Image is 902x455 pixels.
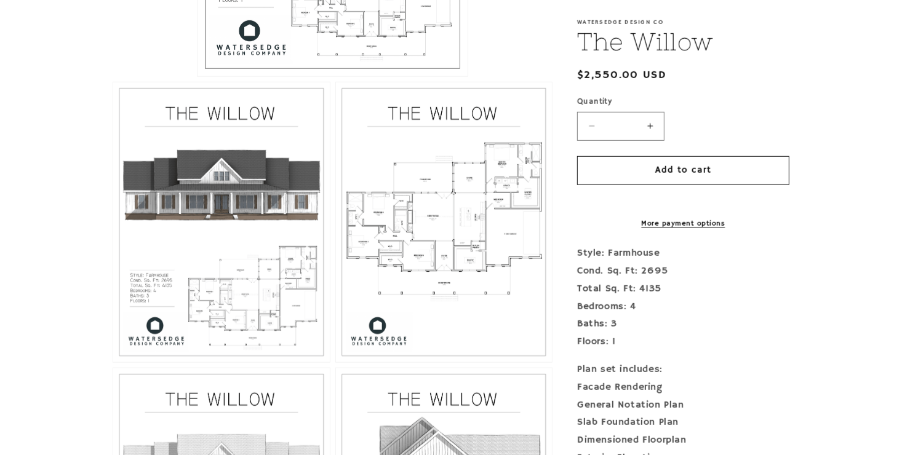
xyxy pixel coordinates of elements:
div: General Notation Plan [577,397,789,414]
div: Dimensioned Floorplan [577,432,789,449]
div: Facade Rendering [577,379,789,397]
p: Watersedge Design Co [577,18,789,26]
h1: The Willow [577,26,789,58]
a: More payment options [577,218,789,229]
span: $2,550.00 USD [577,67,666,84]
label: Quantity [577,96,789,108]
button: Add to cart [577,156,789,185]
div: Plan set includes: [577,361,789,379]
div: Slab Foundation Plan [577,414,789,432]
p: Style: Farmhouse Cond. Sq. Ft: 2695 Total Sq. Ft: 4135 Bedrooms: 4 Baths: 3 Floors: 1 [577,245,789,351]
